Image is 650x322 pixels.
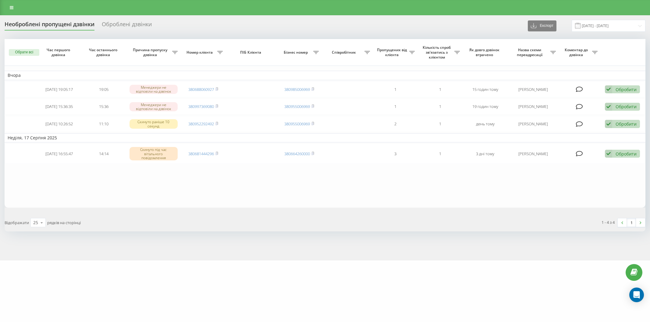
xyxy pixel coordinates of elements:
div: Оброблені дзвінки [102,21,152,30]
span: Коментар до дзвінка [562,48,592,57]
td: [DATE] 16:55:47 [37,144,81,164]
span: Назва схеми переадресації [511,48,550,57]
div: Менеджери не відповіли на дзвінок [130,85,178,94]
a: 380688060927 [188,87,214,92]
span: Відображати [5,220,29,225]
a: 380997369080 [188,104,214,109]
div: 1 - 4 з 4 [602,219,615,225]
div: Обробити [616,104,637,109]
td: 1 [373,81,418,98]
a: 380985006969 [284,87,310,92]
span: Номер клієнта [184,50,217,55]
span: Пропущених від клієнта [376,48,409,57]
button: Експорт [528,20,556,31]
div: Обробити [616,121,637,127]
span: Кількість спроб зв'язатись з клієнтом [421,45,454,59]
td: 1 [418,144,463,164]
td: 15:36 [81,98,126,115]
td: 1 [418,98,463,115]
span: Час першого дзвінка [42,48,76,57]
a: 1 [627,218,636,227]
td: 19 годин тому [463,98,508,115]
a: 380952292492 [188,121,214,127]
td: 19:05 [81,81,126,98]
td: [DATE] 10:26:52 [37,116,81,132]
td: [PERSON_NAME] [508,116,559,132]
div: Менеджери не відповіли на дзвінок [130,102,178,111]
td: 1 [418,116,463,132]
td: 2 [373,116,418,132]
td: 1 [418,81,463,98]
td: 3 дні тому [463,144,508,164]
span: Як довго дзвінок втрачено [468,48,503,57]
td: [PERSON_NAME] [508,81,559,98]
span: Причина пропуску дзвінка [130,48,172,57]
div: Скинуто раніше 10 секунд [130,119,178,128]
td: [DATE] 19:05:17 [37,81,81,98]
td: Неділя, 17 Серпня 2025 [5,133,645,142]
td: 15 годин тому [463,81,508,98]
span: Час останнього дзвінка [87,48,121,57]
td: 14:14 [81,144,126,164]
div: Необроблені пропущені дзвінки [5,21,94,30]
div: Скинуто під час вітального повідомлення [130,147,178,160]
div: Обробити [616,151,637,157]
span: ПІБ Клієнта [231,50,272,55]
span: рядків на сторінці [47,220,81,225]
span: Бізнес номер [280,50,313,55]
div: Обробити [616,87,637,92]
td: 11:10 [81,116,126,132]
div: Open Intercom Messenger [629,288,644,302]
a: 380955006969 [284,121,310,127]
a: 380681444296 [188,151,214,156]
div: 25 [33,220,38,226]
a: 380955006969 [284,104,310,109]
td: 3 [373,144,418,164]
td: [DATE] 15:36:35 [37,98,81,115]
a: 380664260000 [284,151,310,156]
td: 1 [373,98,418,115]
td: Вчора [5,71,645,80]
span: Співробітник [325,50,364,55]
td: день тому [463,116,508,132]
td: [PERSON_NAME] [508,98,559,115]
button: Обрати всі [9,49,39,56]
td: [PERSON_NAME] [508,144,559,164]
